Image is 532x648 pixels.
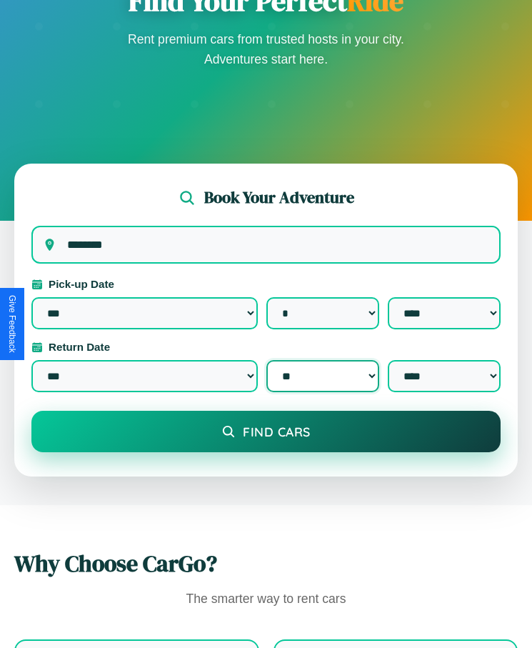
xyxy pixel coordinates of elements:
label: Pick-up Date [31,278,501,290]
div: Give Feedback [7,295,17,353]
label: Return Date [31,341,501,353]
h2: Why Choose CarGo? [14,548,518,579]
p: The smarter way to rent cars [14,588,518,611]
p: Rent premium cars from trusted hosts in your city. Adventures start here. [124,29,409,69]
h2: Book Your Adventure [204,186,354,209]
button: Find Cars [31,411,501,452]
